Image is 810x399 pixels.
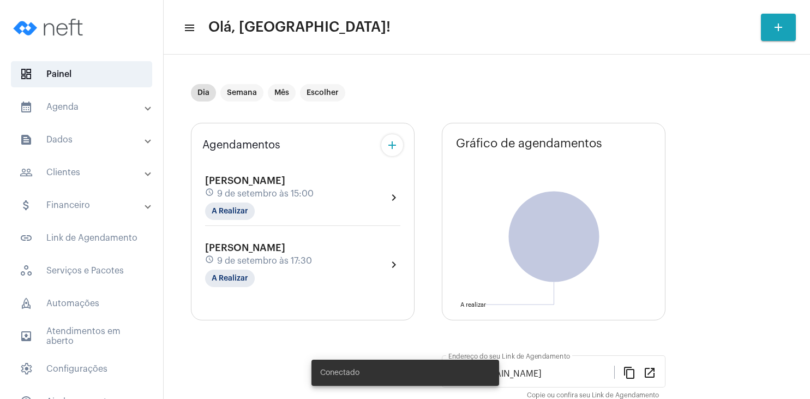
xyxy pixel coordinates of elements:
[20,330,33,343] mat-icon: sidenav icon
[7,192,163,218] mat-expansion-panel-header: sidenav iconFinanceiro
[20,199,146,212] mat-panel-title: Financeiro
[7,159,163,186] mat-expansion-panel-header: sidenav iconClientes
[20,297,33,310] span: sidenav icon
[772,21,785,34] mat-icon: add
[205,203,255,220] mat-chip: A Realizar
[20,199,33,212] mat-icon: sidenav icon
[202,139,280,151] span: Agendamentos
[456,137,602,150] span: Gráfico de agendamentos
[20,362,33,376] span: sidenav icon
[205,255,215,267] mat-icon: schedule
[387,258,400,271] mat-icon: chevron_right
[11,356,152,382] span: Configurações
[11,258,152,284] span: Serviços e Pacotes
[11,225,152,251] span: Link de Agendamento
[7,94,163,120] mat-expansion-panel-header: sidenav iconAgenda
[183,21,194,34] mat-icon: sidenav icon
[11,61,152,87] span: Painel
[386,139,399,152] mat-icon: add
[20,100,33,114] mat-icon: sidenav icon
[20,166,146,179] mat-panel-title: Clientes
[220,84,263,102] mat-chip: Semana
[20,133,146,146] mat-panel-title: Dados
[320,367,359,378] span: Conectado
[20,264,33,277] span: sidenav icon
[11,290,152,317] span: Automações
[191,84,216,102] mat-chip: Dia
[205,188,215,200] mat-icon: schedule
[11,323,152,349] span: Atendimentos em aberto
[20,68,33,81] span: sidenav icon
[268,84,296,102] mat-chip: Mês
[217,256,312,266] span: 9 de setembro às 17:30
[205,176,285,186] span: [PERSON_NAME]
[20,133,33,146] mat-icon: sidenav icon
[7,127,163,153] mat-expansion-panel-header: sidenav iconDados
[20,231,33,245] mat-icon: sidenav icon
[387,191,400,204] mat-icon: chevron_right
[9,5,91,49] img: logo-neft-novo-2.png
[20,166,33,179] mat-icon: sidenav icon
[20,100,146,114] mat-panel-title: Agenda
[460,302,486,308] text: A realizar
[205,270,255,287] mat-chip: A Realizar
[623,366,636,379] mat-icon: content_copy
[448,369,614,379] input: Link
[205,243,285,253] span: [PERSON_NAME]
[208,19,391,36] span: Olá, [GEOGRAPHIC_DATA]!
[300,84,345,102] mat-chip: Escolher
[643,366,656,379] mat-icon: open_in_new
[217,189,314,199] span: 9 de setembro às 15:00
